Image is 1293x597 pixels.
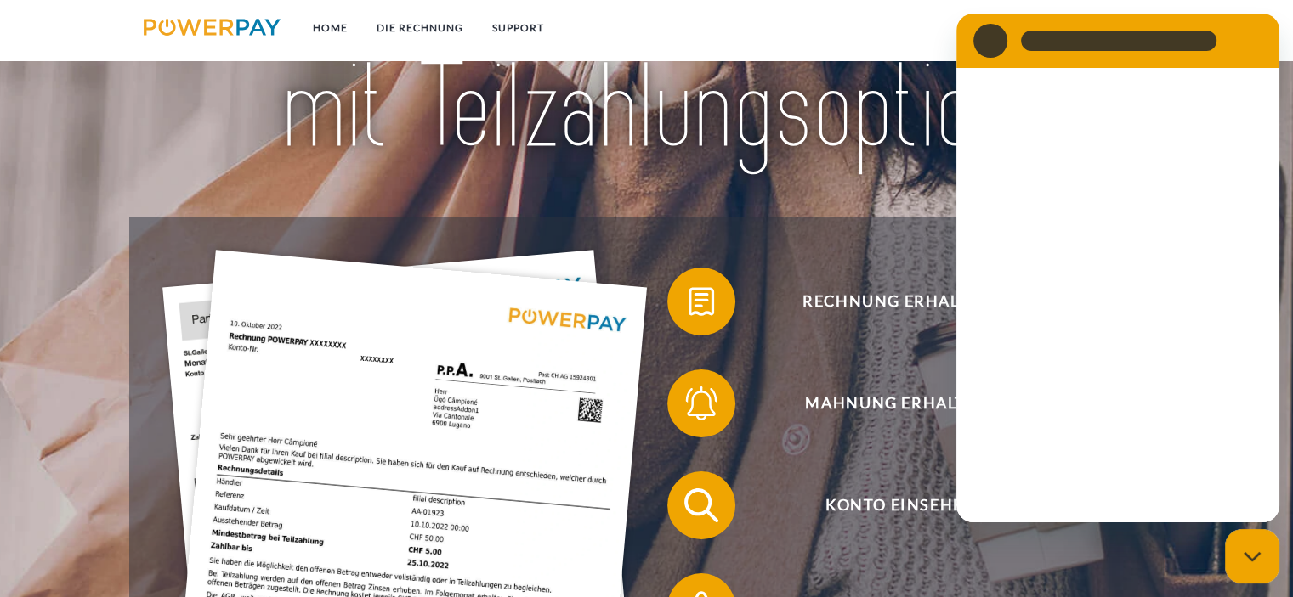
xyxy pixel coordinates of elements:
iframe: Messaging-Fenster [956,14,1279,522]
img: qb_search.svg [680,484,723,527]
a: agb [1062,13,1114,43]
a: Home [298,13,362,43]
button: Konto einsehen [667,471,1109,539]
span: Rechnung erhalten? [692,268,1109,335]
img: qb_bill.svg [680,280,723,323]
iframe: Schaltfläche zum Öffnen des Messaging-Fensters [1225,529,1279,583]
span: Mahnung erhalten? [692,369,1109,437]
img: qb_bell.svg [680,382,723,425]
a: SUPPORT [478,13,559,43]
span: Konto einsehen [692,471,1109,539]
img: logo-powerpay.svg [144,19,281,36]
button: Mahnung erhalten? [667,369,1109,437]
button: Rechnung erhalten? [667,268,1109,335]
a: DIE RECHNUNG [362,13,478,43]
